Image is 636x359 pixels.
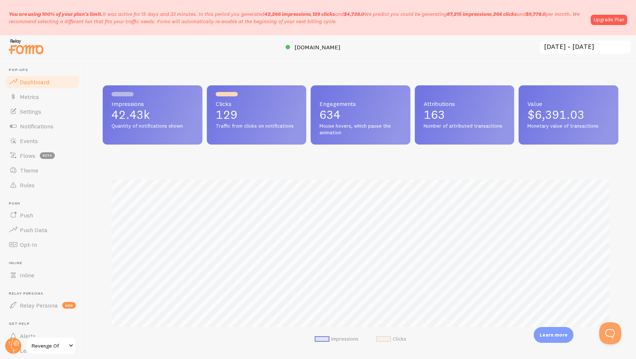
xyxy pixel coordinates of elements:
span: Revenge Of [32,341,67,350]
a: Notifications [4,119,80,134]
span: Dashboard [20,78,49,86]
p: Learn more [540,331,568,338]
b: $9,778.0 [526,11,546,17]
span: Settings [20,108,41,115]
span: You are using 100% of your plan's limit. [9,11,103,17]
b: 266 clicks [493,11,517,17]
span: Alerts [20,332,36,340]
p: 42.43k [112,109,194,121]
a: Settings [4,104,80,119]
span: , and [264,11,364,17]
b: 87,215 impressions [447,11,492,17]
span: Notifications [20,122,53,130]
span: new [62,302,76,309]
a: Alerts [4,328,80,343]
span: Relay Persona [20,302,58,309]
span: Push [20,212,33,219]
a: Theme [4,163,80,178]
span: Events [20,137,38,145]
span: Monetary value of transactions [527,123,609,129]
span: Number of attributed transactions [424,123,506,129]
span: Impressions [112,101,194,107]
a: Events [4,134,80,148]
span: Metrics [20,93,39,100]
span: Rules [20,181,35,189]
iframe: Help Scout Beacon - Open [599,322,621,344]
p: 129 [216,109,298,121]
span: Value [527,101,609,107]
img: fomo-relay-logo-orange.svg [8,37,45,56]
p: 634 [319,109,402,121]
span: Mouse hovers, which pause the animation [319,123,402,136]
b: 42,266 impressions [264,11,311,17]
a: Revenge Of [26,337,76,355]
span: Engagements [319,101,402,107]
span: beta [40,152,55,159]
span: Relay Persona [9,291,80,296]
span: Inline [9,261,80,266]
li: Impressions [315,336,358,342]
a: Upgrade Plan [591,15,627,25]
a: Push [4,208,80,223]
b: 129 clicks [312,11,335,17]
a: Inline [4,268,80,282]
li: Clicks [376,336,406,342]
span: Quantity of notifications shown [112,123,194,129]
a: Dashboard [4,75,80,89]
a: Rules [4,178,80,192]
span: Pop-ups [9,68,80,72]
span: Clicks [216,101,298,107]
span: Attributions [424,101,506,107]
a: Push Data [4,223,80,237]
p: 163 [424,109,506,121]
span: $6,391.03 [527,107,584,122]
span: Opt-In [20,241,37,248]
a: Flows beta [4,148,80,163]
div: Learn more [534,327,573,343]
span: Traffic from clicks on notifications [216,123,298,129]
span: Inline [20,271,34,279]
a: Relay Persona new [4,298,80,313]
a: Metrics [4,89,80,104]
b: $4,738.0 [344,11,364,17]
span: , and [447,11,546,17]
a: Opt-In [4,237,80,252]
span: Flows [20,152,35,159]
span: Theme [20,167,38,174]
p: It was active for 15 days and 33 minutes. In this period you generated We predict you could be ge... [9,10,586,25]
span: Push Data [20,226,47,234]
span: Push [9,201,80,206]
span: Get Help [9,321,80,326]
